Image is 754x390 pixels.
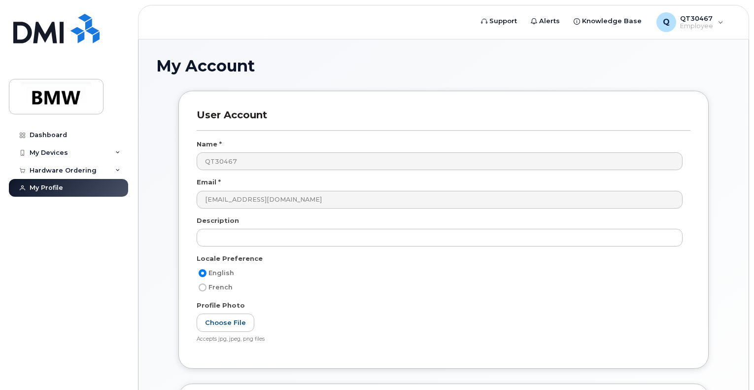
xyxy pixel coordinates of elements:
label: Choose File [197,314,254,332]
h1: My Account [156,57,731,74]
input: French [199,284,206,291]
label: Profile Photo [197,301,245,310]
label: Email * [197,177,221,187]
label: Name * [197,140,222,149]
span: French [208,284,233,291]
label: Description [197,216,239,225]
div: Accepts jpg, jpeg, png files [197,336,683,343]
h3: User Account [197,109,690,130]
input: English [199,269,206,277]
label: Locale Preference [197,254,263,263]
span: English [208,269,234,277]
